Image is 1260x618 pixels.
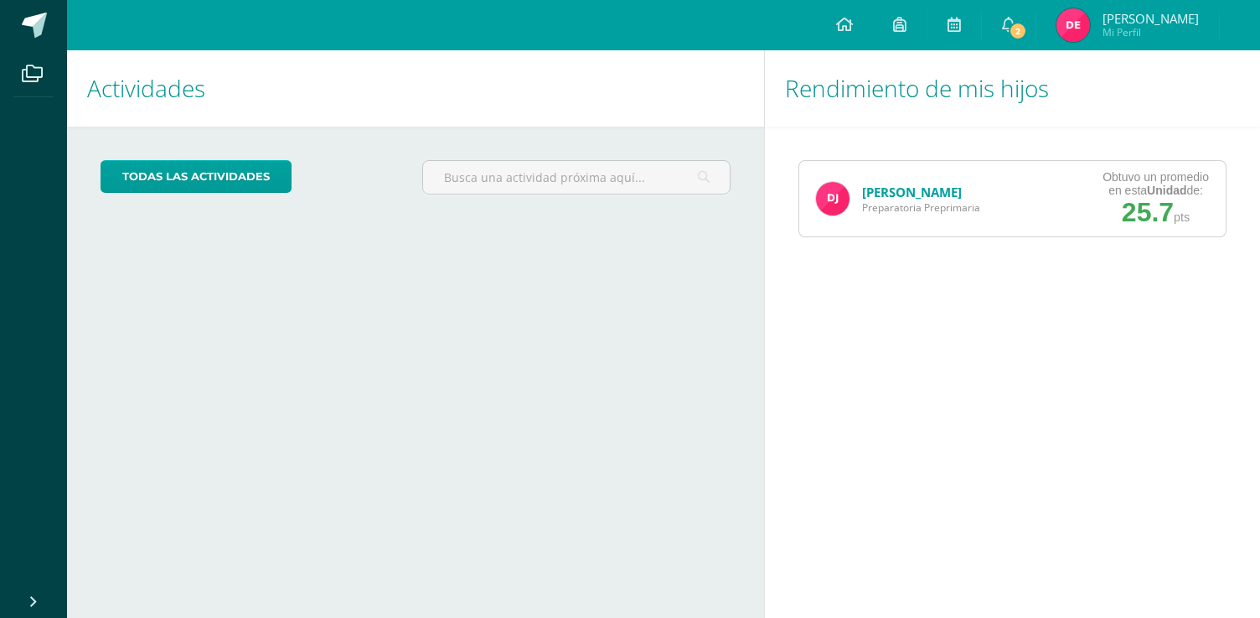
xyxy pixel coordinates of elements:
div: Obtuvo un promedio en esta de: [1102,170,1209,197]
span: 25.7 [1122,197,1174,227]
strong: Unidad [1147,184,1186,197]
a: [PERSON_NAME] [862,184,962,200]
h1: Actividades [87,50,744,127]
span: 2 [1009,22,1027,40]
a: todas las Actividades [101,160,292,193]
img: d4f6e5c0bc45087b9b3a0da2d030ce7c.png [1056,8,1090,42]
span: Mi Perfil [1102,25,1199,39]
h1: Rendimiento de mis hijos [785,50,1240,127]
span: pts [1174,210,1190,224]
input: Busca una actividad próxima aquí... [423,161,730,194]
span: [PERSON_NAME] [1102,10,1199,27]
img: 8b8f440b36bc031fd3024012e67e8481.png [816,182,849,216]
span: Preparatoria Preprimaria [862,200,980,215]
